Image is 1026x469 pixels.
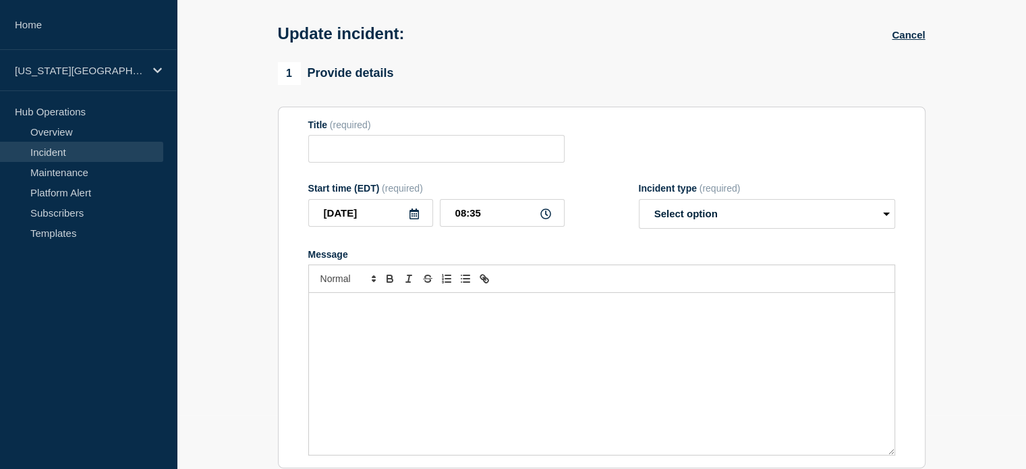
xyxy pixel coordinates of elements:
button: Toggle bulleted list [456,271,475,287]
div: Incident type [639,183,895,194]
div: Provide details [278,62,394,85]
div: Message [309,293,894,455]
span: 1 [278,62,301,85]
select: Incident type [639,199,895,229]
div: Start time (EDT) [308,183,565,194]
input: Title [308,135,565,163]
div: Message [308,249,895,260]
button: Cancel [892,29,925,40]
h1: Update incident: [278,24,405,43]
span: (required) [382,183,423,194]
button: Toggle italic text [399,271,418,287]
span: (required) [330,119,371,130]
p: [US_STATE][GEOGRAPHIC_DATA] [15,65,144,76]
button: Toggle strikethrough text [418,271,437,287]
input: YYYY-MM-DD [308,199,433,227]
button: Toggle ordered list [437,271,456,287]
span: (required) [700,183,741,194]
button: Toggle bold text [380,271,399,287]
div: Title [308,119,565,130]
span: Font size [314,271,380,287]
button: Toggle link [475,271,494,287]
input: HH:MM [440,199,565,227]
